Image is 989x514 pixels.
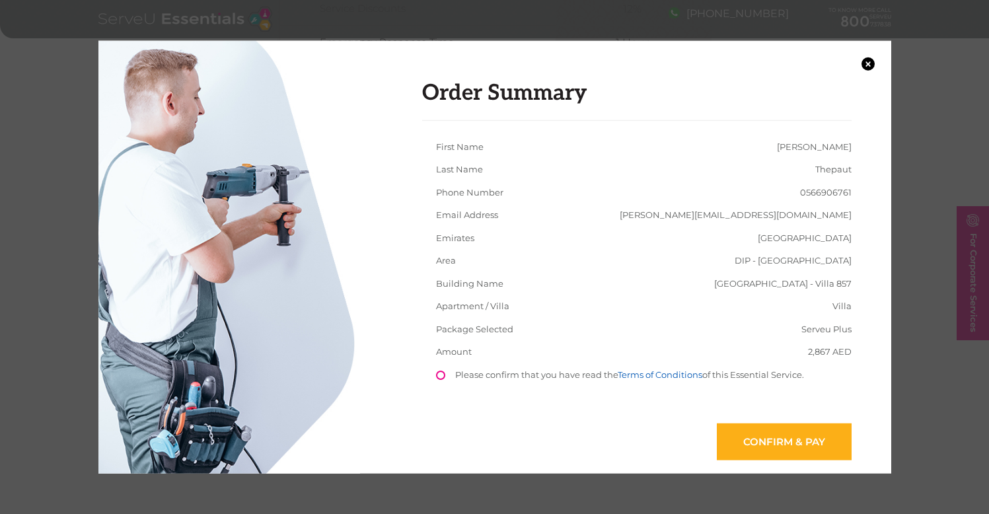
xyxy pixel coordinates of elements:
li: Apartment / Villa [422,300,865,313]
span: [GEOGRAPHIC_DATA] [758,231,852,244]
span: [PERSON_NAME] [777,140,852,153]
a: Terms of Conditions [618,369,702,379]
li: Email Address [422,209,865,222]
span: 2,867 AED [808,346,852,359]
li: Building Name [422,277,865,290]
span: Serveu Plus [801,322,852,336]
li: Please confirm that you have read the of this Essential Service. [422,368,865,396]
span: Thepaut [815,163,852,176]
li: First Name [422,140,865,153]
li: Amount [422,346,865,359]
span: 0566906761 [800,186,852,199]
button: × [861,57,875,71]
li: Package Selected [422,322,865,336]
li: Area [422,254,865,268]
li: Phone Number [422,186,865,199]
a: Confirm & Pay [717,423,852,460]
li: Last Name [422,163,865,176]
span: DIP - [GEOGRAPHIC_DATA] [735,254,852,268]
h2: Order Summary [422,81,852,121]
li: Emirates [422,231,865,244]
span: [GEOGRAPHIC_DATA] - Villa 857 [714,277,852,290]
span: [PERSON_NAME][EMAIL_ADDRESS][DOMAIN_NAME] [620,209,852,222]
span: Villa [832,300,852,313]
